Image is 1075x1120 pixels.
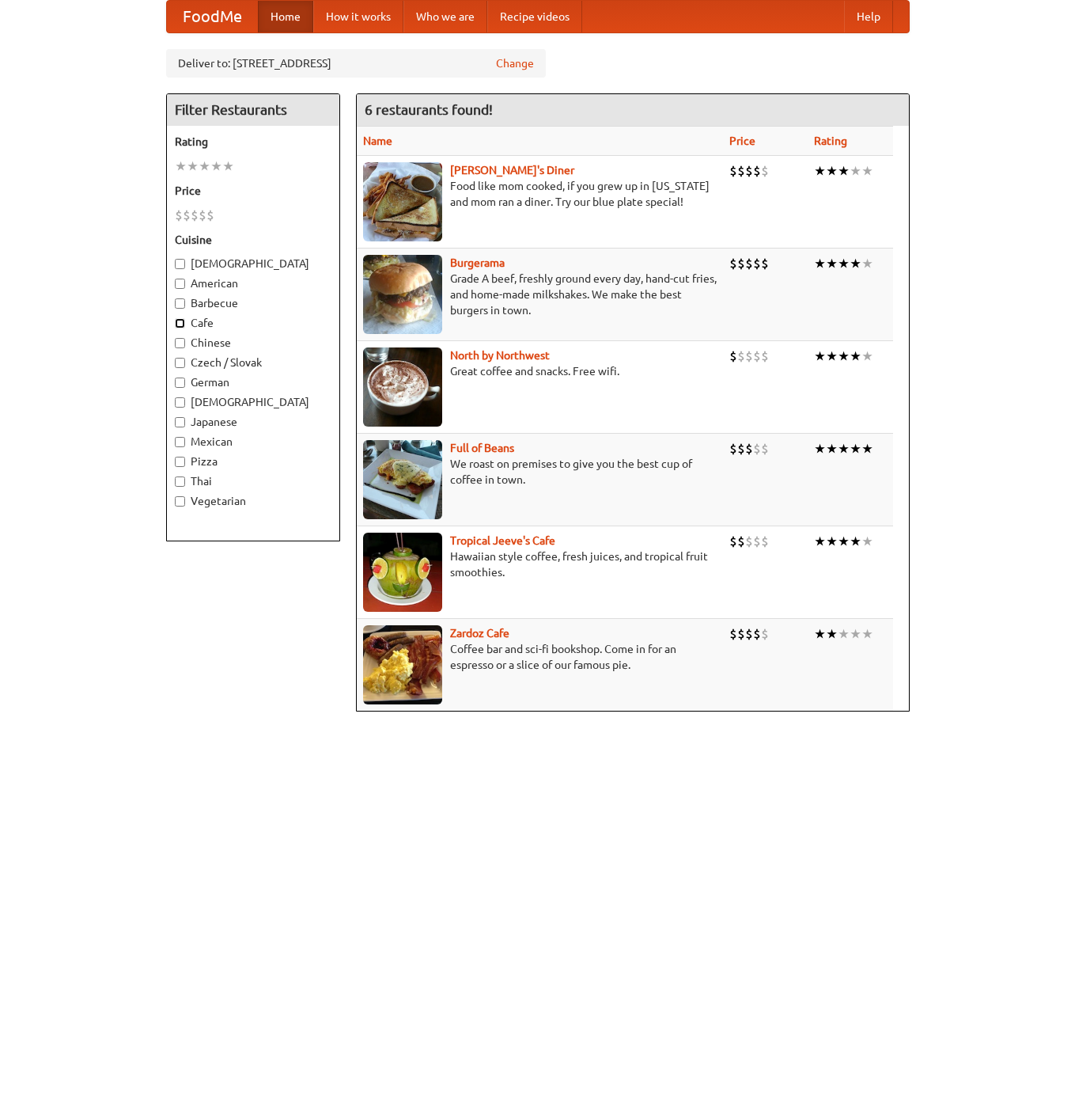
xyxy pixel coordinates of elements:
[175,473,331,489] label: Thai
[861,533,873,550] li: ★
[167,94,339,126] h4: Filter Restaurants
[363,347,442,427] img: north.jpg
[729,347,737,365] li: $
[363,549,717,580] p: Hawaiian style coffee, fresh juices, and tropical fruit smoothies.
[487,1,582,32] a: Recipe videos
[838,625,850,643] li: ★
[363,363,717,379] p: Great coffee and snacks. Free wifi.
[745,162,753,180] li: $
[167,1,258,32] a: FoodMe
[175,256,331,271] label: [DEMOGRAPHIC_DATA]
[814,533,826,550] li: ★
[850,625,861,643] li: ★
[199,158,210,175] li: ★
[175,158,187,175] li: ★
[753,533,761,550] li: $
[761,255,769,272] li: $
[206,207,214,224] li: $
[761,347,769,365] li: $
[175,335,331,351] label: Chinese
[313,1,403,32] a: How it works
[745,625,753,643] li: $
[175,232,331,248] h5: Cuisine
[175,338,185,348] input: Chinese
[729,162,737,180] li: $
[826,625,838,643] li: ★
[450,442,514,454] b: Full of Beans
[861,162,873,180] li: ★
[450,534,555,547] b: Tropical Jeeve's Cafe
[826,162,838,180] li: ★
[175,437,185,447] input: Mexican
[363,178,717,210] p: Food like mom cooked, if you grew up in [US_STATE] and mom ran a diner. Try our blue plate special!
[838,440,850,457] li: ★
[363,625,442,704] img: zardoz.jpg
[175,496,185,507] input: Vegetarian
[729,255,737,272] li: $
[745,347,753,365] li: $
[183,207,191,224] li: $
[861,255,873,272] li: ★
[838,533,850,550] li: ★
[175,279,185,289] input: American
[737,255,745,272] li: $
[175,295,331,311] label: Barbecue
[363,135,392,147] a: Name
[826,533,838,550] li: ★
[175,476,185,487] input: Thai
[210,158,222,175] li: ★
[761,625,769,643] li: $
[745,255,753,272] li: $
[363,440,442,519] img: beans.jpg
[363,271,717,318] p: Grade A beef, freshly ground every day, hand-cut fries, and home-made milkshakes. We make the bes...
[838,162,850,180] li: ★
[838,347,850,365] li: ★
[175,394,331,410] label: [DEMOGRAPHIC_DATA]
[826,255,838,272] li: ★
[450,164,574,177] a: [PERSON_NAME]'s Diner
[814,625,826,643] li: ★
[729,533,737,550] li: $
[166,49,546,78] div: Deliver to: [STREET_ADDRESS]
[826,440,838,457] li: ★
[729,135,755,147] a: Price
[861,625,873,643] li: ★
[363,162,442,241] img: sallys.jpg
[450,627,509,640] a: Zardoz Cafe
[175,414,331,430] label: Japanese
[363,533,442,612] img: jeeves.jpg
[861,347,873,365] li: ★
[363,255,442,334] img: burgerama.jpg
[729,625,737,643] li: $
[850,533,861,550] li: ★
[199,207,206,224] li: $
[175,259,185,269] input: [DEMOGRAPHIC_DATA]
[363,641,717,673] p: Coffee bar and sci-fi bookshop. Come in for an espresso or a slice of our famous pie.
[850,440,861,457] li: ★
[175,417,185,427] input: Japanese
[737,162,745,180] li: $
[844,1,893,32] a: Help
[838,255,850,272] li: ★
[175,207,183,224] li: $
[814,347,826,365] li: ★
[175,457,185,467] input: Pizza
[175,298,185,309] input: Barbecue
[826,347,838,365] li: ★
[175,374,331,390] label: German
[450,256,505,269] b: Burgerama
[753,162,761,180] li: $
[365,102,493,117] ng-pluralize: 6 restaurants found!
[450,349,550,362] a: North by Northwest
[753,625,761,643] li: $
[814,135,847,147] a: Rating
[187,158,199,175] li: ★
[258,1,313,32] a: Home
[814,440,826,457] li: ★
[175,434,331,450] label: Mexican
[737,347,745,365] li: $
[753,440,761,457] li: $
[175,318,185,328] input: Cafe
